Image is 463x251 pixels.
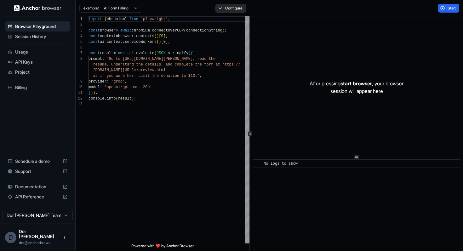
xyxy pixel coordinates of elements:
[76,33,83,39] div: 4
[15,59,68,65] span: API Keys
[14,5,61,11] img: Anchor Logo
[113,51,116,55] span: =
[186,28,222,33] span: connectionString
[100,34,116,38] span: context
[100,85,102,89] span: :
[168,17,170,21] span: ;
[5,31,70,42] div: Session History
[168,40,170,44] span: ;
[76,50,83,56] div: 7
[15,33,68,40] span: Session History
[134,96,136,101] span: ;
[100,28,116,33] span: browser
[5,156,70,166] div: Schedule a demo
[107,79,109,84] span: :
[5,83,70,93] div: Billing
[256,161,259,167] span: ​
[5,182,70,192] div: Documentation
[107,17,125,21] span: chromium
[76,39,83,45] div: 5
[93,91,95,95] span: )
[93,74,199,78] span: as if you were her. Limit the donation to $10.'
[136,34,154,38] span: contexts
[100,51,113,55] span: result
[150,28,152,33] span: .
[166,34,168,38] span: ;
[100,40,104,44] span: ai
[5,192,70,202] div: API Reference
[76,96,83,101] div: 12
[76,22,83,28] div: 2
[5,57,70,67] div: API Keys
[132,96,134,101] span: )
[120,28,132,33] span: await
[116,96,118,101] span: (
[15,49,68,55] span: Usage
[118,34,134,38] span: browser
[200,74,202,78] span: ,
[89,40,100,44] span: const
[141,17,168,21] span: 'playwright'
[125,79,127,84] span: ,
[5,67,70,77] div: Project
[125,17,127,21] span: }
[5,232,16,243] div: D
[107,96,116,101] span: info
[107,40,123,44] span: context
[83,6,99,11] span: example:
[76,16,83,22] div: 1
[161,40,163,44] span: [
[15,158,60,164] span: Schedule a demo
[136,51,154,55] span: evaluate
[438,4,459,13] button: Start
[15,168,60,174] span: Support
[95,91,98,95] span: ;
[222,28,225,33] span: )
[5,21,70,31] div: Browser Playground
[129,17,139,21] span: from
[89,91,91,95] span: }
[104,17,106,21] span: {
[104,85,152,89] span: 'openai/gpt-oss-120b'
[15,23,68,30] span: Browser Playground
[116,28,118,33] span: =
[111,79,125,84] span: 'groq'
[76,56,83,62] div: 8
[448,6,456,11] span: Start
[157,40,159,44] span: (
[206,62,240,67] span: orm at https://
[76,45,83,50] div: 6
[93,68,134,72] span: [DOMAIN_NAME][URL]
[310,80,403,95] p: After pressing , your browser session will appear here
[154,34,157,38] span: (
[202,57,215,61] span: ad the
[89,79,107,84] span: provider
[129,51,134,55] span: ai
[157,34,159,38] span: )
[102,57,104,61] span: :
[118,51,129,55] span: await
[116,34,118,38] span: =
[159,34,161,38] span: [
[118,96,132,101] span: result
[132,28,150,33] span: chromium
[89,51,100,55] span: const
[76,79,83,84] div: 9
[5,47,70,57] div: Usage
[159,40,161,44] span: )
[15,69,68,75] span: Project
[184,28,186,33] span: (
[15,184,60,190] span: Documentation
[215,4,246,13] button: Configure
[89,34,100,38] span: const
[340,80,372,87] span: start browser
[104,96,106,101] span: .
[91,91,93,95] span: )
[191,51,193,55] span: {
[163,40,166,44] span: 0
[161,34,163,38] span: 0
[264,162,298,166] span: No logs to show
[93,62,206,67] span: resume, understand the details, and complete the f
[134,68,166,72] span: m/preview.html
[76,28,83,33] div: 3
